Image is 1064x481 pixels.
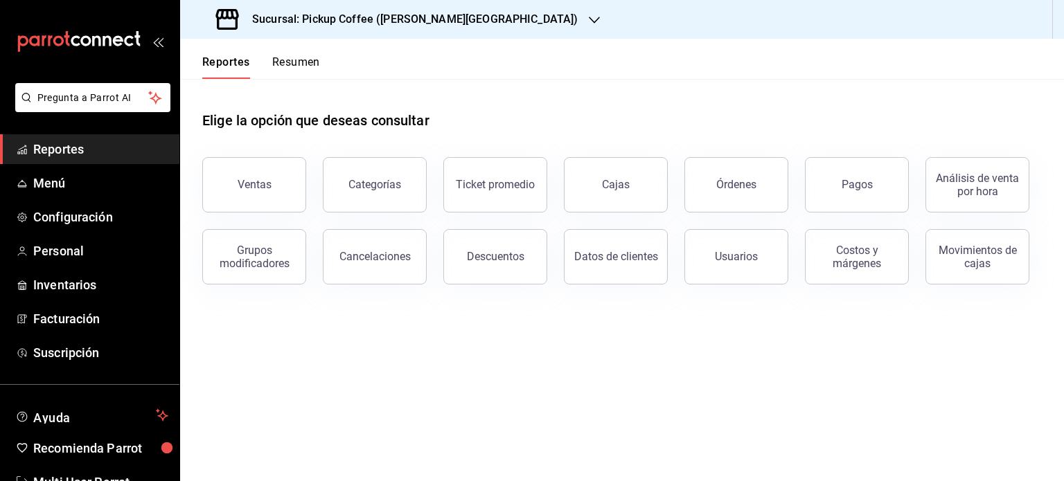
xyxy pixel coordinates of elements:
div: Órdenes [716,178,756,191]
div: Movimientos de cajas [934,244,1020,270]
button: Reportes [202,55,250,79]
button: Grupos modificadores [202,229,306,284]
span: Recomienda Parrot [33,439,168,457]
div: Datos de clientes [574,250,658,263]
div: Grupos modificadores [211,244,297,270]
button: Órdenes [684,157,788,212]
div: Categorías [348,178,401,191]
button: Análisis de venta por hora [925,157,1029,212]
div: Descuentos [467,250,524,263]
button: Movimientos de cajas [925,229,1029,284]
button: Pagos [805,157,909,212]
button: Datos de clientes [564,229,668,284]
span: Reportes [33,140,168,158]
div: Análisis de venta por hora [934,172,1020,198]
span: Configuración [33,208,168,226]
div: navigation tabs [202,55,320,79]
span: Personal [33,242,168,260]
button: Usuarios [684,229,788,284]
button: Ventas [202,157,306,212]
button: open_drawer_menu [152,36,163,47]
div: Usuarios [715,250,758,263]
h3: Sucursal: Pickup Coffee ([PERSON_NAME][GEOGRAPHIC_DATA]) [241,11,578,28]
div: Ticket promedio [456,178,535,191]
span: Inventarios [33,275,168,294]
div: Costos y márgenes [814,244,900,270]
div: Cajas [602,178,630,191]
span: Pregunta a Parrot AI [37,91,149,105]
span: Suscripción [33,343,168,362]
div: Pagos [842,178,873,191]
button: Cancelaciones [323,229,427,284]
a: Pregunta a Parrot AI [10,100,170,115]
h1: Elige la opción que deseas consultar [202,110,429,131]
button: Resumen [272,55,320,79]
button: Categorías [323,157,427,212]
button: Pregunta a Parrot AI [15,83,170,112]
span: Ayuda [33,407,150,424]
span: Menú [33,174,168,192]
span: Facturación [33,309,168,328]
div: Cancelaciones [339,250,411,263]
button: Descuentos [443,229,547,284]
button: Costos y márgenes [805,229,909,284]
div: Ventas [238,178,272,191]
button: Ticket promedio [443,157,547,212]
button: Cajas [564,157,668,212]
